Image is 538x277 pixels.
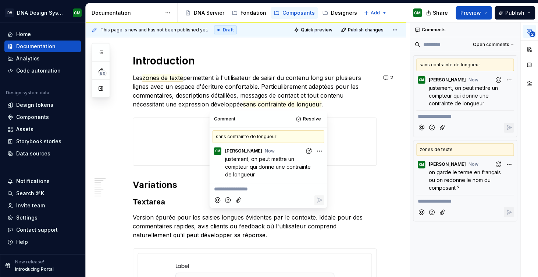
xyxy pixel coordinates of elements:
button: More [504,159,514,169]
p: Introducing Portal [15,266,54,272]
button: Add reaction [493,75,503,85]
div: DNA Design System [17,9,64,17]
button: Open comments [470,39,517,50]
span: [PERSON_NAME] [429,77,466,83]
span: Add [371,10,380,16]
span: 2 [529,31,535,37]
button: Add emoji [427,123,437,133]
button: DVDNA Design SystemCM [1,5,84,21]
p: Les permettent à l'utilisateur de saisir du contenu long sur plusieurs lignes avec un espace d'éc... [133,73,377,109]
span: Quick preview [301,27,332,33]
h3: Textarea [133,197,377,207]
div: Composer editor [416,110,514,120]
a: Settings [4,212,81,224]
div: Documentation [92,9,161,17]
a: Analytics [4,53,81,64]
h1: Introduction [133,54,377,67]
div: sans contrainte de longueur [213,130,324,143]
button: Help [4,236,81,248]
p: Version épurée pour les saisies longues évidentes par le contexte. Idéale pour des commentaires r... [133,213,377,239]
span: justement, on peut mettre un compteur qui donne une contrainte de longueur [429,85,499,106]
div: Storybook stories [16,138,61,145]
a: Design tokens [4,99,81,111]
div: Contact support [16,226,58,234]
button: Reply [314,195,324,205]
button: Mention someone [416,207,426,217]
button: Publish changes [339,25,387,35]
div: Analytics [16,55,40,62]
button: Quick preview [292,25,336,35]
button: Preview [456,6,492,20]
button: Add reaction [304,146,314,156]
span: Publish [505,9,524,17]
span: zones de texte [142,74,183,82]
span: Draft [223,27,234,33]
span: [PERSON_NAME] [429,161,466,167]
button: Share [422,6,453,20]
button: Search ⌘K [4,187,81,199]
div: CM [414,10,421,16]
div: Search ⌘K [16,190,44,197]
div: Notifications [16,178,50,185]
button: Reply [504,123,514,133]
a: Invite team [4,200,81,211]
div: Fondation [241,9,266,17]
div: Code automation [16,67,61,74]
span: Share [433,9,448,17]
a: Storybook stories [4,136,81,147]
button: Mention someone [213,195,222,205]
div: Composer editor [416,195,514,205]
button: Contact support [4,224,81,236]
span: 80 [99,70,107,76]
div: Comment [214,116,235,122]
span: Preview [460,9,481,17]
button: Publish [495,6,535,20]
div: CM [419,77,424,83]
a: Composants [271,7,318,19]
div: Home [16,31,31,38]
a: Fondation [229,7,269,19]
button: Mention someone [416,123,426,133]
a: DNA Servier [182,7,227,19]
div: Comments [410,22,520,37]
div: CM [74,10,81,16]
a: Home [4,28,81,40]
a: Data sources [4,148,81,159]
a: Designers [319,7,360,19]
div: Help [16,238,28,246]
button: Attach files [438,207,448,217]
span: This page is new and has not been published yet. [100,27,208,33]
div: sans contrainte de longueur [416,59,514,71]
div: Composants [282,9,315,17]
span: justement, on peut mettre un compteur qui donne une contrainte de longueur [225,156,312,178]
span: on garde le terme en français ou on redonne le nom du composant ? [429,169,502,191]
span: [PERSON_NAME] [225,148,262,154]
span: Publish changes [348,27,384,33]
button: More [314,146,324,156]
button: Reply [504,207,514,217]
button: Attach files [234,195,243,205]
button: 2 [381,73,396,83]
div: Composer editor [213,183,324,193]
p: New release! [15,259,44,265]
a: Code automation [4,65,81,77]
button: Resolve [294,114,324,124]
div: Settings [16,214,38,221]
div: Design system data [6,90,49,96]
button: Add emoji [427,207,437,217]
button: Attach files [438,123,448,133]
a: Documentation [4,41,81,52]
div: zones de texte [416,143,514,156]
div: CM [215,148,220,154]
span: sans contrainte de longueur [243,101,321,108]
button: Notifications [4,175,81,187]
h2: Variations [133,179,377,191]
a: Assets [4,123,81,135]
div: Documentation [16,43,56,50]
button: Add [361,8,389,18]
div: Assets [16,126,33,133]
a: Components [4,111,81,123]
div: CM [419,162,424,168]
span: 2 [390,75,393,81]
button: More [504,75,514,85]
